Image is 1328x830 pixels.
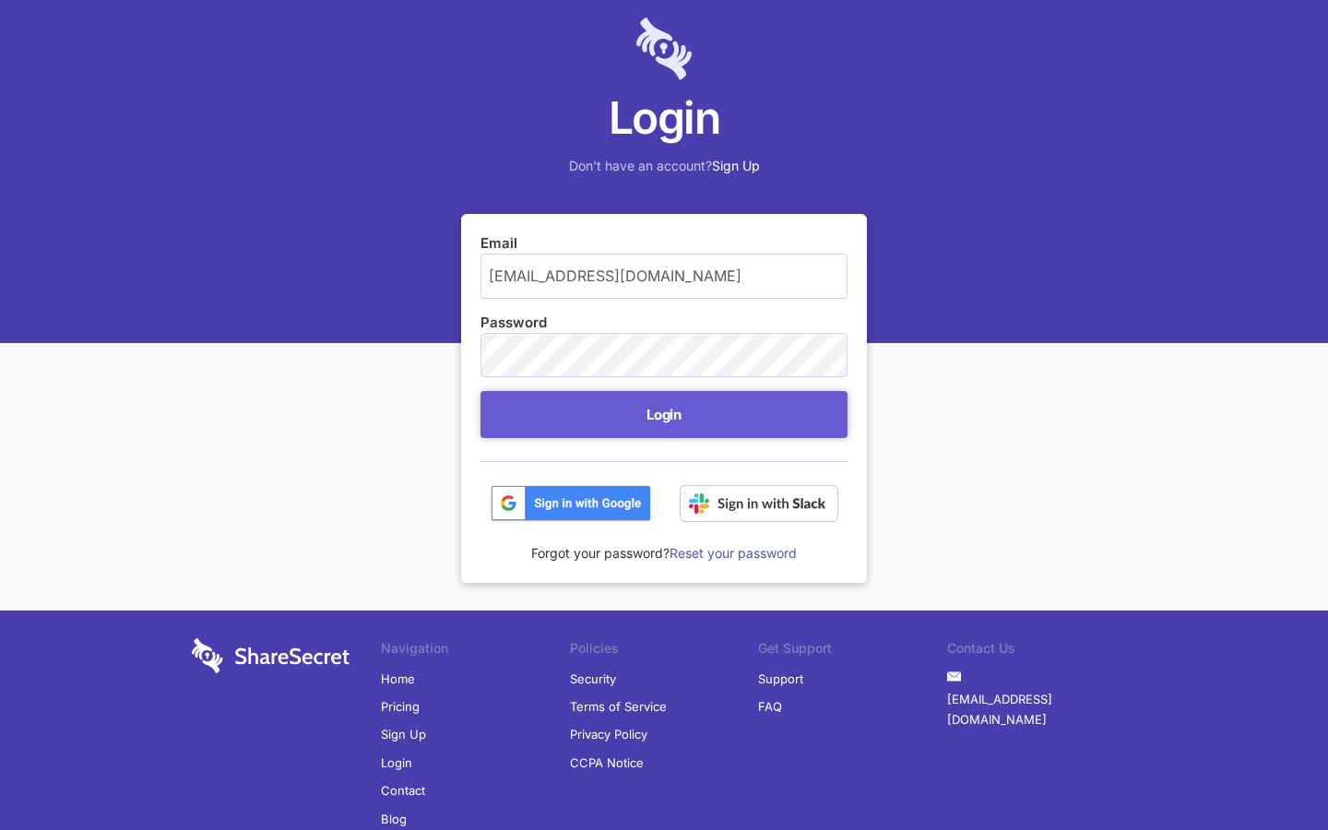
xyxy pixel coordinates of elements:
[381,749,412,777] a: Login
[570,749,644,777] a: CCPA Notice
[491,485,651,522] img: btn_google_signin_dark_normal_web@2x-02e5a4921c5dab0481f19210d7229f84a41d9f18e5bdafae021273015eeb...
[947,685,1136,734] a: [EMAIL_ADDRESS][DOMAIN_NAME]
[480,522,848,563] div: Forgot your password?
[381,777,425,804] a: Contact
[570,638,759,664] li: Policies
[758,693,782,720] a: FAQ
[947,638,1136,664] li: Contact Us
[192,638,350,673] img: logo-wordmark-white-trans-d4663122ce5f474addd5e946df7df03e33cb6a1c49d2221995e7729f52c070b2.svg
[480,313,848,333] label: Password
[381,720,426,748] a: Sign Up
[670,545,797,561] a: Reset your password
[570,720,647,748] a: Privacy Policy
[480,233,848,254] label: Email
[480,391,848,438] button: Login
[381,693,420,720] a: Pricing
[381,638,570,664] li: Navigation
[758,665,803,693] a: Support
[636,18,692,80] img: logo-lt-purple-60x68@2x-c671a683ea72a1d466fb5d642181eefbee81c4e10ba9aed56c8e1d7e762e8086.png
[570,693,667,720] a: Terms of Service
[680,485,838,522] img: Sign in with Slack
[381,665,415,693] a: Home
[712,158,760,173] a: Sign Up
[570,665,616,693] a: Security
[758,638,947,664] li: Get Support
